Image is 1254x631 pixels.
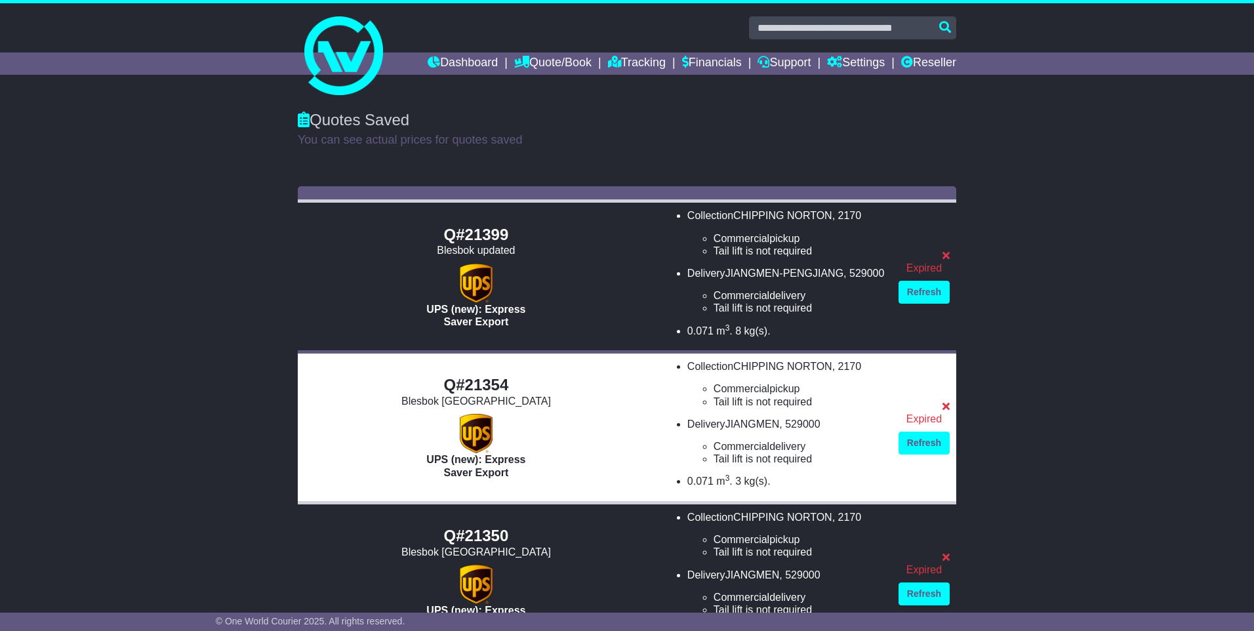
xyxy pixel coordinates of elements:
[779,418,820,430] span: , 529000
[304,226,648,245] div: Q#21399
[426,605,525,628] span: UPS (new): Express Saver Export
[901,52,956,75] a: Reseller
[714,603,885,616] li: Tail lift is not required
[298,111,956,130] div: Quotes Saved
[216,616,405,626] span: © One World Courier 2025. All rights reserved.
[714,290,769,301] span: Commercial
[725,569,780,580] span: JIANGMEN
[687,511,885,559] li: Collection
[714,233,769,244] span: Commercial
[714,232,885,245] li: pickup
[832,512,861,523] span: , 2170
[725,474,730,483] sup: 3
[608,52,666,75] a: Tracking
[714,546,885,558] li: Tail lift is not required
[304,546,648,558] div: Blesbok [GEOGRAPHIC_DATA]
[428,52,498,75] a: Dashboard
[899,262,950,274] div: Expired
[714,383,769,394] span: Commercial
[899,281,950,304] a: Refresh
[899,432,950,455] a: Refresh
[426,454,525,478] span: UPS (new): Express Saver Export
[714,534,769,545] span: Commercial
[460,264,493,303] img: UPS (new): Express Saver Export
[304,376,648,395] div: Q#21354
[687,360,885,408] li: Collection
[687,569,885,617] li: Delivery
[714,592,769,603] span: Commercial
[899,413,950,425] div: Expired
[714,382,885,395] li: pickup
[426,304,525,327] span: UPS (new): Express Saver Export
[725,323,730,333] sup: 3
[735,325,741,336] span: 8
[687,267,885,315] li: Delivery
[714,441,769,452] span: Commercial
[725,418,780,430] span: JIANGMEN
[733,210,832,221] span: CHIPPING NORTON
[714,396,885,408] li: Tail lift is not required
[758,52,811,75] a: Support
[682,52,742,75] a: Financials
[714,453,885,465] li: Tail lift is not required
[827,52,885,75] a: Settings
[832,361,861,372] span: , 2170
[744,325,771,336] span: kg(s).
[843,268,884,279] span: , 529000
[899,582,950,605] a: Refresh
[304,527,648,546] div: Q#21350
[304,395,648,407] div: Blesbok [GEOGRAPHIC_DATA]
[716,476,732,487] span: m .
[832,210,861,221] span: , 2170
[779,569,820,580] span: , 529000
[714,591,885,603] li: delivery
[725,268,843,279] span: JIANGMEN-PENGJIANG
[687,325,714,336] span: 0.071
[687,418,885,466] li: Delivery
[714,533,885,546] li: pickup
[714,440,885,453] li: delivery
[735,476,741,487] span: 3
[460,565,493,604] img: UPS (new): Express Saver Export
[744,476,771,487] span: kg(s).
[514,52,592,75] a: Quote/Book
[714,302,885,314] li: Tail lift is not required
[298,133,956,148] p: You can see actual prices for quotes saved
[687,476,714,487] span: 0.071
[714,245,885,257] li: Tail lift is not required
[716,325,732,336] span: m .
[304,244,648,256] div: Blesbok updated
[687,209,885,257] li: Collection
[733,512,832,523] span: CHIPPING NORTON
[714,289,885,302] li: delivery
[733,361,832,372] span: CHIPPING NORTON
[460,414,493,453] img: UPS (new): Express Saver Export
[899,563,950,576] div: Expired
